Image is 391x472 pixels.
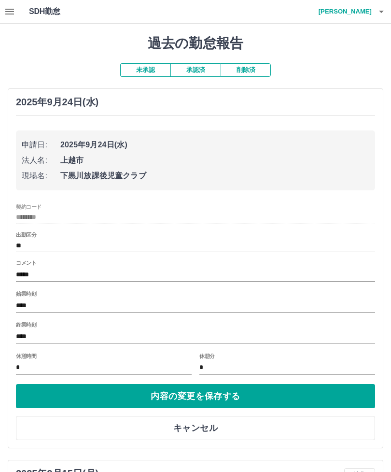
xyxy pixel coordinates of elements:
[22,170,60,182] span: 現場名:
[199,352,215,359] label: 休憩分
[60,155,369,166] span: 上越市
[16,259,36,267] label: コメント
[16,321,36,329] label: 終業時刻
[8,35,383,52] h1: 過去の勤怠報告
[16,290,36,298] label: 始業時刻
[16,203,42,210] label: 契約コード
[16,352,36,359] label: 休憩時間
[16,97,98,108] h3: 2025年9月24日(水)
[16,384,375,408] button: 内容の変更を保存する
[22,139,60,151] span: 申請日:
[16,231,36,239] label: 出勤区分
[170,63,221,77] button: 承認済
[22,155,60,166] span: 法人名:
[120,63,170,77] button: 未承認
[60,170,369,182] span: 下黒川放課後児童クラブ
[16,416,375,440] button: キャンセル
[60,139,369,151] span: 2025年9月24日(水)
[221,63,271,77] button: 削除済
